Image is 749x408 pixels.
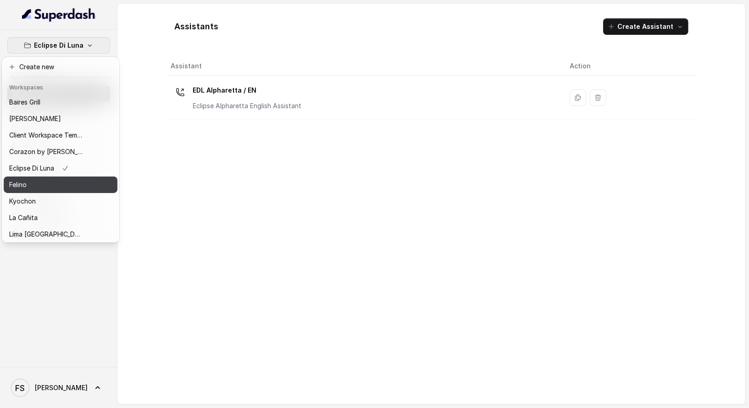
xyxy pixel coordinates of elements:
div: Eclipse Di Luna [2,57,119,243]
p: Corazon by [PERSON_NAME] [9,146,83,157]
p: Eclipse Di Luna [34,40,83,51]
p: [PERSON_NAME] [9,113,61,124]
p: Kyochon [9,196,36,207]
p: Felino [9,179,27,190]
p: Eclipse Di Luna [9,163,54,174]
header: Workspaces [4,79,117,94]
button: Eclipse Di Luna [7,37,110,54]
p: Client Workspace Template [9,130,83,141]
p: Lima [GEOGRAPHIC_DATA] [9,229,83,240]
p: Baires Grill [9,97,40,108]
p: La Cañita [9,212,38,223]
button: Create new [4,59,117,75]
